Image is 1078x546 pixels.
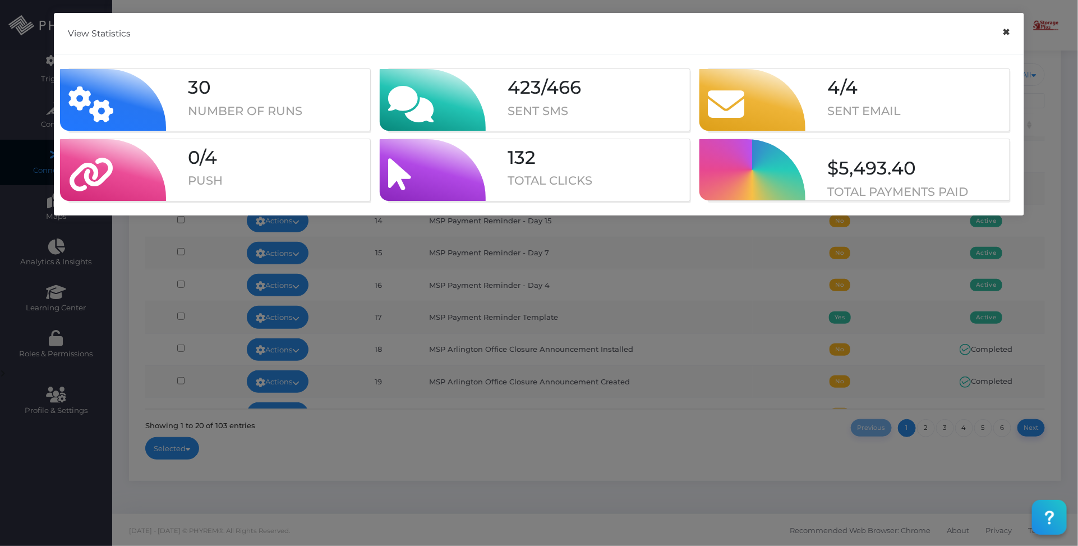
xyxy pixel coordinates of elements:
span: 0 [188,146,200,168]
button: Close [996,20,1017,45]
h1: / [508,76,690,98]
span: 4 [205,146,217,168]
h1: $ [827,157,1010,179]
p: TOTAL PAYMENTS PAID [827,183,1010,201]
h1: / [188,146,370,168]
span: 5,493.40 [839,157,916,179]
h1: 30 [188,76,370,98]
p: SENT SMS [508,102,690,120]
span: 466 [546,76,581,98]
span: 423 [508,76,541,98]
h1: 132 [508,146,690,168]
p: PUSH [188,172,370,190]
p: NUMBER OF RUNS [188,102,370,120]
h1: / [827,76,1010,98]
p: SENT EMAIL [827,102,1010,120]
p: TOTAL CLICKS [508,172,690,190]
span: 4 [827,76,840,98]
h5: View Statistics [68,27,131,40]
span: 4 [845,76,858,98]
